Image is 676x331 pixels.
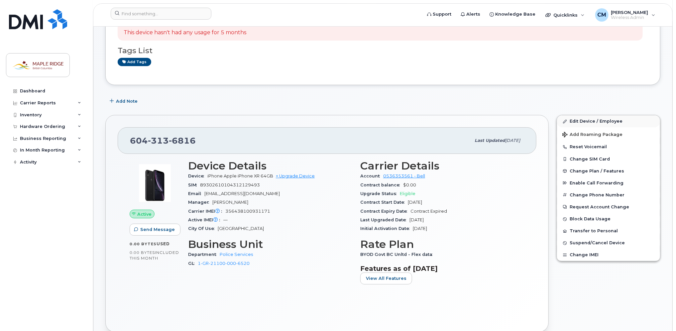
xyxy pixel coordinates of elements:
span: [GEOGRAPHIC_DATA] [218,226,264,231]
span: iPhone Apple iPhone XR 64GB [207,173,273,178]
span: BYOD Govt BC Unltd - Flex data [360,252,436,257]
a: Support [422,8,456,21]
span: Add Note [116,98,138,104]
span: [PERSON_NAME] [212,200,248,205]
span: Department [188,252,220,257]
span: Device [188,173,207,178]
span: CM [597,11,606,19]
a: 1-GR-21100-000-6520 [198,261,250,266]
span: Quicklinks [553,12,578,18]
span: [DATE] [408,200,422,205]
div: Quicklinks [541,8,589,22]
span: used [157,241,170,246]
span: Knowledge Base [495,11,535,18]
button: Reset Voicemail [557,141,660,153]
span: [DATE] [409,217,424,222]
button: Change Plan / Features [557,165,660,177]
input: Find something... [111,8,211,20]
button: Request Account Change [557,201,660,213]
button: View All Features [360,273,412,284]
span: [DATE] [413,226,427,231]
span: SIM [188,182,200,187]
h3: Business Unit [188,238,352,250]
button: Add Note [105,95,143,107]
button: Change SIM Card [557,153,660,165]
span: Support [433,11,451,18]
span: 89302610104312129493 [200,182,260,187]
button: Block Data Usage [557,213,660,225]
a: Add tags [118,58,151,66]
a: 0536353561 - Bell [383,173,425,178]
span: 313 [148,136,169,146]
span: Contract Start Date [360,200,408,205]
span: 604 [130,136,196,146]
span: [PERSON_NAME] [611,10,648,15]
span: Email [188,191,204,196]
span: City Of Use [188,226,218,231]
span: Contract Expiry Date [360,209,410,214]
span: Eligible [400,191,415,196]
h3: Tags List [118,47,648,55]
span: GL [188,261,198,266]
div: Colin Munialo [591,8,660,22]
span: Upgrade Status [360,191,400,196]
span: Active IMEI [188,217,223,222]
button: Suspend/Cancel Device [557,237,660,249]
span: 6816 [169,136,196,146]
button: Change IMEI [557,249,660,261]
span: [EMAIL_ADDRESS][DOMAIN_NAME] [204,191,280,196]
span: View All Features [366,275,406,281]
button: Change Phone Number [557,189,660,201]
span: Contract Expired [410,209,447,214]
span: Contract balance [360,182,403,187]
span: — [223,217,228,222]
span: 356438100931171 [225,209,270,214]
span: 0.00 Bytes [130,242,157,246]
p: This device hasn't had any usage for 5 months [124,29,246,37]
span: Send Message [140,226,175,233]
span: included this month [130,250,179,261]
span: Wireless Admin [611,15,648,20]
span: Change Plan / Features [570,168,624,173]
a: Alerts [456,8,485,21]
span: Last Upgraded Date [360,217,409,222]
span: Initial Activation Date [360,226,413,231]
span: Active [137,211,152,217]
span: Enable Call Forwarding [570,180,623,185]
h3: Carrier Details [360,160,524,172]
h3: Device Details [188,160,352,172]
span: Carrier IMEI [188,209,225,214]
img: image20231002-3703462-1qb80zy.jpeg [135,163,175,203]
span: [DATE] [505,138,520,143]
button: Send Message [130,224,180,236]
span: Account [360,173,383,178]
span: Add Roaming Package [562,132,622,138]
button: Enable Call Forwarding [557,177,660,189]
a: + Upgrade Device [276,173,315,178]
a: Police Services [220,252,253,257]
span: Alerts [466,11,480,18]
a: Knowledge Base [485,8,540,21]
a: Edit Device / Employee [557,115,660,127]
button: Transfer to Personal [557,225,660,237]
span: Suspend/Cancel Device [570,241,625,246]
h3: Features as of [DATE] [360,265,524,273]
span: Last updated [475,138,505,143]
h3: Rate Plan [360,238,524,250]
button: Add Roaming Package [557,127,660,141]
span: $0.00 [403,182,416,187]
span: 0.00 Bytes [130,250,155,255]
span: Manager [188,200,212,205]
